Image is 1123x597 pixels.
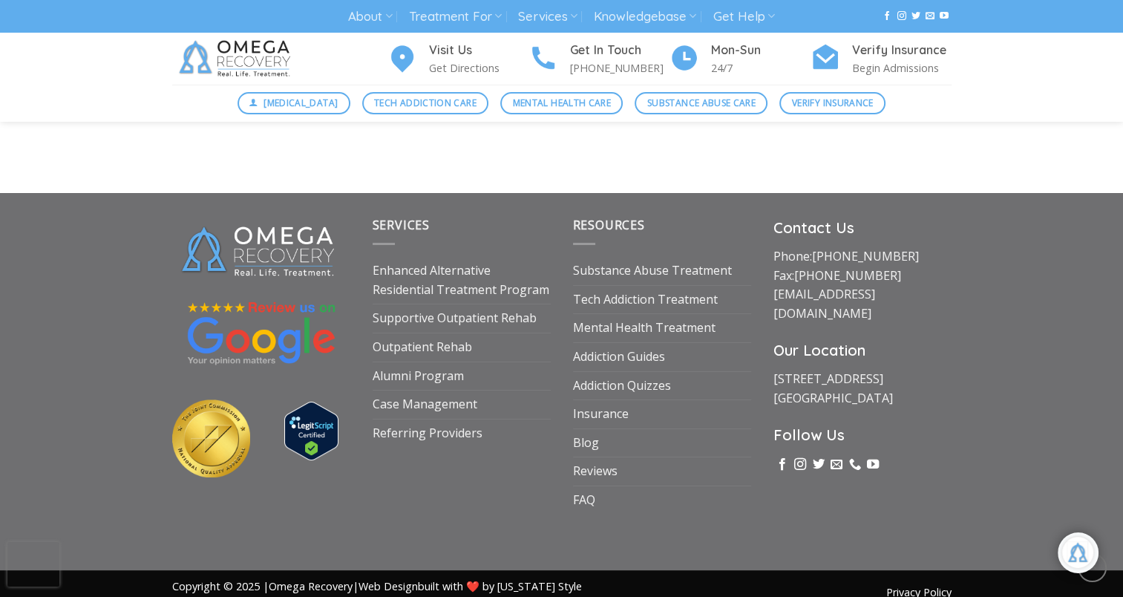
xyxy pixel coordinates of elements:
p: Get Directions [429,59,528,76]
a: Mental Health Care [500,92,623,114]
span: Mental Health Care [513,96,611,110]
a: FAQ [573,486,595,515]
a: Substance Abuse Treatment [573,257,732,285]
a: Blog [573,429,599,457]
a: Call us [848,458,860,472]
a: [EMAIL_ADDRESS][DOMAIN_NAME] [773,286,875,322]
a: [MEDICAL_DATA] [238,92,350,114]
span: Tech Addiction Care [374,96,477,110]
a: Follow on Facebook [776,458,788,472]
h4: Mon-Sun [711,41,811,60]
a: Enhanced Alternative Residential Treatment Program [373,257,551,304]
a: Reviews [573,457,618,486]
a: [PHONE_NUMBER] [812,248,919,264]
a: Get Help [713,3,775,30]
a: Follow on YouTube [867,458,879,472]
a: Follow on Twitter [911,11,920,22]
p: [PHONE_NUMBER] [570,59,669,76]
iframe: reCAPTCHA [7,542,59,587]
img: Omega Recovery [172,33,302,85]
a: Supportive Outpatient Rehab [373,304,537,333]
a: Verify Insurance [779,92,885,114]
a: Send us an email [831,458,842,472]
a: Services [518,3,577,30]
a: Follow on Facebook [883,11,891,22]
a: Follow on YouTube [940,11,949,22]
a: Follow on Twitter [813,458,825,472]
a: Treatment For [409,3,502,30]
a: Web Design [358,579,418,593]
h4: Verify Insurance [852,41,952,60]
span: Substance Abuse Care [647,96,756,110]
a: Referring Providers [373,420,482,448]
a: Follow on Instagram [794,458,806,472]
a: Follow on Instagram [897,11,906,22]
a: Case Management [373,391,477,419]
p: Begin Admissions [852,59,952,76]
a: [PHONE_NUMBER] [794,267,901,284]
a: Addiction Guides [573,343,665,371]
a: Get In Touch [PHONE_NUMBER] [528,41,669,77]
span: Copyright © 2025 | | built with ❤️ by [US_STATE] Style [172,579,582,593]
a: Verify Insurance Begin Admissions [811,41,952,77]
a: About [348,3,392,30]
a: Send us an email [926,11,934,22]
a: Tech Addiction Treatment [573,286,718,314]
h4: Visit Us [429,41,528,60]
a: Outpatient Rehab [373,333,472,362]
a: [STREET_ADDRESS][GEOGRAPHIC_DATA] [773,371,893,406]
h3: Follow Us [773,423,952,447]
a: Omega Recovery [269,579,353,593]
a: Visit Us Get Directions [387,41,528,77]
a: Substance Abuse Care [635,92,767,114]
a: Insurance [573,400,629,428]
h4: Get In Touch [570,41,669,60]
span: Services [373,217,430,233]
a: Mental Health Treatment [573,314,716,342]
p: 24/7 [711,59,811,76]
p: Phone: Fax: [773,247,952,323]
span: [MEDICAL_DATA] [263,96,338,110]
a: Knowledgebase [594,3,696,30]
a: Alumni Program [373,362,464,391]
a: Verify LegitScript Approval for www.omegarecovery.org [284,422,338,438]
a: Addiction Quizzes [573,372,671,400]
h3: Our Location [773,339,952,362]
img: Verify Approval for www.omegarecovery.org [284,402,338,460]
strong: Contact Us [773,218,854,237]
span: Resources [573,217,645,233]
span: Verify Insurance [792,96,874,110]
a: Tech Addiction Care [362,92,489,114]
